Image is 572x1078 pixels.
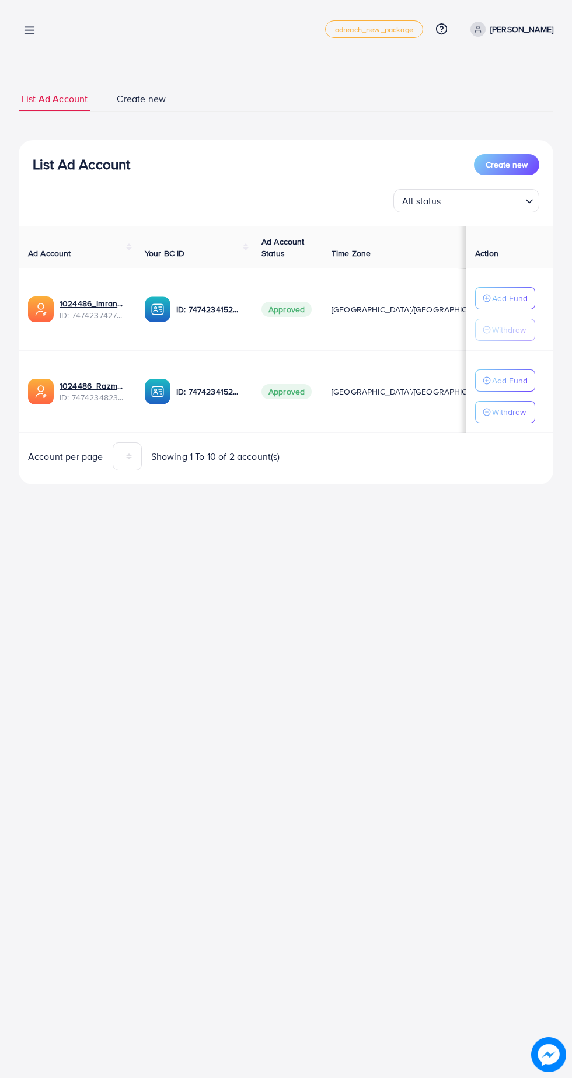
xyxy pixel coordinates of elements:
[28,379,54,404] img: ic-ads-acc.e4c84228.svg
[325,20,423,38] a: adreach_new_package
[33,156,130,173] h3: List Ad Account
[332,303,494,315] span: [GEOGRAPHIC_DATA]/[GEOGRAPHIC_DATA]
[28,247,71,259] span: Ad Account
[492,374,528,388] p: Add Fund
[176,385,243,399] p: ID: 7474234152863678481
[261,302,312,317] span: Approved
[474,154,539,175] button: Create new
[261,236,305,259] span: Ad Account Status
[492,291,528,305] p: Add Fund
[151,450,280,463] span: Showing 1 To 10 of 2 account(s)
[261,384,312,399] span: Approved
[60,380,126,392] a: 1024486_Razman_1740230915595
[60,309,126,321] span: ID: 7474237427478233089
[393,189,539,212] div: Search for option
[332,247,371,259] span: Time Zone
[145,379,170,404] img: ic-ba-acc.ded83a64.svg
[492,323,526,337] p: Withdraw
[60,392,126,403] span: ID: 7474234823184416769
[475,287,535,309] button: Add Fund
[400,193,444,210] span: All status
[475,319,535,341] button: Withdraw
[475,369,535,392] button: Add Fund
[117,92,166,106] span: Create new
[28,296,54,322] img: ic-ads-acc.e4c84228.svg
[60,380,126,404] div: <span class='underline'>1024486_Razman_1740230915595</span></br>7474234823184416769
[332,386,494,397] span: [GEOGRAPHIC_DATA]/[GEOGRAPHIC_DATA]
[466,22,553,37] a: [PERSON_NAME]
[475,401,535,423] button: Withdraw
[486,159,528,170] span: Create new
[28,450,103,463] span: Account per page
[145,296,170,322] img: ic-ba-acc.ded83a64.svg
[445,190,521,210] input: Search for option
[145,247,185,259] span: Your BC ID
[492,405,526,419] p: Withdraw
[176,302,243,316] p: ID: 7474234152863678481
[475,247,498,259] span: Action
[60,298,126,309] a: 1024486_Imran_1740231528988
[22,92,88,106] span: List Ad Account
[335,26,413,33] span: adreach_new_package
[531,1037,566,1072] img: image
[490,22,553,36] p: [PERSON_NAME]
[60,298,126,322] div: <span class='underline'>1024486_Imran_1740231528988</span></br>7474237427478233089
